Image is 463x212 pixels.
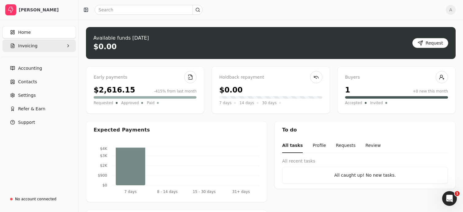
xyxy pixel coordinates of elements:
a: Accounting [2,62,76,74]
div: All recent tasks [282,158,448,164]
div: $0.00 [219,84,243,96]
tspan: $900 [98,173,107,178]
tspan: $3K [100,154,107,158]
span: Accounting [18,65,42,72]
button: Request [412,38,448,48]
span: 30 days [262,100,277,106]
div: $0.00 [93,42,117,52]
tspan: $4K [100,147,107,151]
button: All tasks [282,139,303,153]
input: Search [95,5,203,15]
tspan: $2K [100,163,107,168]
div: No account connected [15,196,56,202]
a: Contacts [2,76,76,88]
span: Contacts [18,79,37,85]
div: Buyers [345,74,448,81]
span: Settings [18,92,36,99]
button: Requests [336,139,356,153]
tspan: 15 - 30 days [193,190,216,194]
div: Expected Payments [94,126,150,134]
button: Profile [313,139,326,153]
button: Review [365,139,381,153]
a: No account connected [2,194,76,205]
tspan: 31+ days [232,190,250,194]
div: To do [275,121,455,139]
span: Accepted [345,100,362,106]
div: -415% from last month [154,88,197,94]
tspan: 7 days [124,190,137,194]
span: 7 days [219,100,231,106]
span: Invited [370,100,383,106]
button: Refer & Earn [2,103,76,115]
div: All caught up! No new tasks. [287,172,443,179]
button: Support [2,116,76,128]
iframe: Intercom live chat [442,191,457,206]
span: Paid [147,100,154,106]
span: Requested [94,100,113,106]
a: Home [2,26,76,38]
div: [PERSON_NAME] [19,7,73,13]
div: +0 new this month [413,88,448,94]
div: Early payments [94,74,196,81]
span: 1 [455,191,460,196]
div: $2,616.15 [94,84,135,96]
button: Invoicing [2,40,76,52]
div: Available funds [DATE] [93,34,149,42]
tspan: 8 - 14 days [157,190,177,194]
a: Settings [2,89,76,101]
span: Home [18,29,31,36]
span: Support [18,119,35,126]
div: Holdback repayment [219,74,322,81]
span: Approved [121,100,139,106]
button: A [446,5,456,15]
tspan: $0 [103,183,107,187]
span: Refer & Earn [18,106,45,112]
span: 14 days [239,100,254,106]
span: Invoicing [18,43,37,49]
div: 1 [345,84,350,96]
